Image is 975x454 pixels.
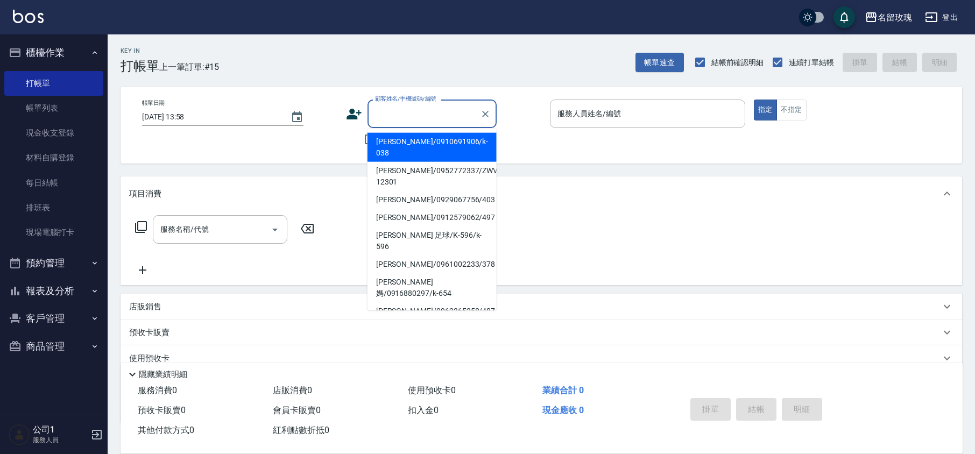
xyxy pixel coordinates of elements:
span: 預收卡販賣 0 [138,405,186,415]
p: 店販銷售 [129,301,161,313]
span: 其他付款方式 0 [138,425,194,435]
button: Clear [478,107,493,122]
div: 店販銷售 [121,294,962,320]
a: 材料自購登錄 [4,145,103,170]
div: 使用預收卡 [121,345,962,371]
button: Choose date, selected date is 2025-10-11 [284,104,310,130]
h3: 打帳單 [121,59,159,74]
img: Logo [13,10,44,23]
span: 現金應收 0 [542,405,584,415]
div: 項目消費 [121,176,962,211]
span: 紅利點數折抵 0 [273,425,329,435]
li: [PERSON_NAME] 足球/K-596/k-596 [368,226,497,256]
a: 現場電腦打卡 [4,220,103,245]
li: [PERSON_NAME]/0963365258/487 [368,302,497,320]
img: Person [9,424,30,445]
span: 上一筆訂單:#15 [159,60,220,74]
span: 服務消費 0 [138,385,177,395]
h2: Key In [121,47,159,54]
label: 帳單日期 [142,99,165,107]
a: 打帳單 [4,71,103,96]
button: 指定 [754,100,777,120]
p: 預收卡販賣 [129,327,169,338]
button: 帳單速查 [635,53,684,73]
button: 客戶管理 [4,304,103,332]
label: 顧客姓名/手機號碼/編號 [375,95,436,103]
span: 扣入金 0 [408,405,439,415]
span: 業績合計 0 [542,385,584,395]
li: [PERSON_NAME]/0912579062/497 [368,209,497,226]
input: YYYY/MM/DD hh:mm [142,108,280,126]
button: 登出 [921,8,962,27]
li: [PERSON_NAME]/0910691906/k-038 [368,133,497,162]
button: 名留玫瑰 [860,6,916,29]
span: 使用預收卡 0 [408,385,456,395]
button: Open [266,221,284,238]
button: 櫃檯作業 [4,39,103,67]
button: 報表及分析 [4,277,103,305]
p: 項目消費 [129,188,161,200]
li: [PERSON_NAME]媽/0916880297/k-654 [368,273,497,302]
p: 使用預收卡 [129,353,169,364]
span: 店販消費 0 [273,385,312,395]
button: 預約管理 [4,249,103,277]
p: 服務人員 [33,435,88,445]
button: 商品管理 [4,332,103,360]
a: 現金收支登錄 [4,120,103,145]
p: 隱藏業績明細 [139,369,187,380]
a: 每日結帳 [4,171,103,195]
li: [PERSON_NAME]/0961002233/378 [368,256,497,273]
a: 排班表 [4,195,103,220]
li: [PERSON_NAME]/0929067756/403 [368,191,497,209]
span: 會員卡販賣 0 [273,405,321,415]
div: 預收卡販賣 [121,320,962,345]
a: 帳單列表 [4,96,103,120]
li: [PERSON_NAME]/0952772337/ZWVI-12301 [368,162,497,191]
button: save [833,6,855,28]
span: 結帳前確認明細 [711,57,764,68]
div: 名留玫瑰 [878,11,912,24]
span: 連續打單結帳 [789,57,834,68]
button: 不指定 [776,100,807,120]
h5: 公司1 [33,424,88,435]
